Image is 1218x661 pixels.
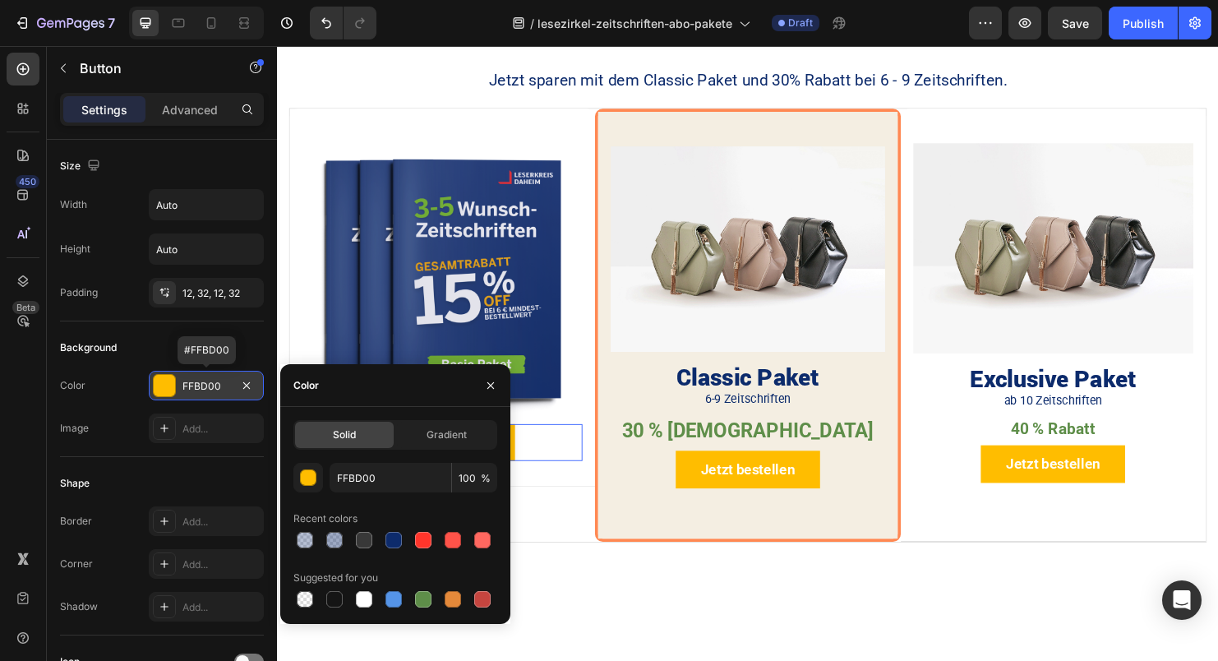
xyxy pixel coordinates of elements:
[481,471,491,486] span: %
[330,463,451,492] input: Eg: FFFFFF
[182,286,260,301] div: 12, 32, 12, 32
[60,421,89,436] div: Image
[182,422,260,437] div: Add...
[60,476,90,491] div: Shape
[349,329,636,364] h2: Classic Paket
[668,386,958,416] p: 40 % Rabatt
[26,102,320,395] img: gempages_557146727778354059-2ea8346a-3124-4bac-bd26-e0b1343f3458.png
[81,101,127,118] p: Settings
[60,378,85,393] div: Color
[60,197,87,212] div: Width
[537,15,732,32] span: lesezirkel-zeitschriften-abo-pakete
[60,242,90,257] div: Height
[668,361,958,383] p: ab 10 Zeitschriften
[293,511,358,526] div: Recent colors
[60,285,98,300] div: Padding
[1062,16,1089,30] span: Save
[351,359,634,381] p: 6-9 Zeitschriften
[60,514,92,529] div: Border
[7,7,122,39] button: 7
[667,102,960,322] img: image_demo.jpg
[1123,15,1164,32] div: Publish
[60,155,104,178] div: Size
[80,58,219,78] p: Button
[737,418,888,457] button: <p>Jetzt bestellen</p>
[182,557,260,572] div: Add...
[444,434,542,453] p: Jetzt bestellen
[667,330,960,366] h2: Exclusive Paket
[182,379,230,394] div: FFBD00
[530,15,534,32] span: /
[293,378,319,393] div: Color
[14,21,972,50] p: Jetzt sparen mit dem Classic Paket und 30% Rabatt bei 6 - 9 Zeitschriften.
[124,406,223,425] p: Jetzt bestellen
[764,428,862,447] p: Jetzt bestellen
[333,428,356,442] span: Solid
[310,7,376,39] div: Undo/Redo
[108,13,115,33] p: 7
[277,46,1218,661] iframe: Design area
[60,599,98,614] div: Shadow
[60,557,93,571] div: Corner
[427,428,467,442] span: Gradient
[60,340,117,355] div: Background
[418,424,569,463] button: <p>Jetzt bestellen</p>
[162,101,218,118] p: Advanced
[1048,7,1102,39] button: Save
[182,600,260,615] div: Add...
[349,105,636,321] img: image_demo.jpg
[16,175,39,188] div: 450
[293,571,378,585] div: Suggested for you
[98,396,249,435] button: <p>Jetzt bestellen</p>
[47,373,84,388] div: Button
[1162,580,1202,620] div: Open Intercom Messenger
[788,16,813,30] span: Draft
[1109,7,1178,39] button: Publish
[182,515,260,529] div: Add...
[12,301,39,314] div: Beta
[150,234,263,264] input: Auto
[150,190,263,220] input: Auto
[351,385,634,422] p: 30 % [DEMOGRAPHIC_DATA]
